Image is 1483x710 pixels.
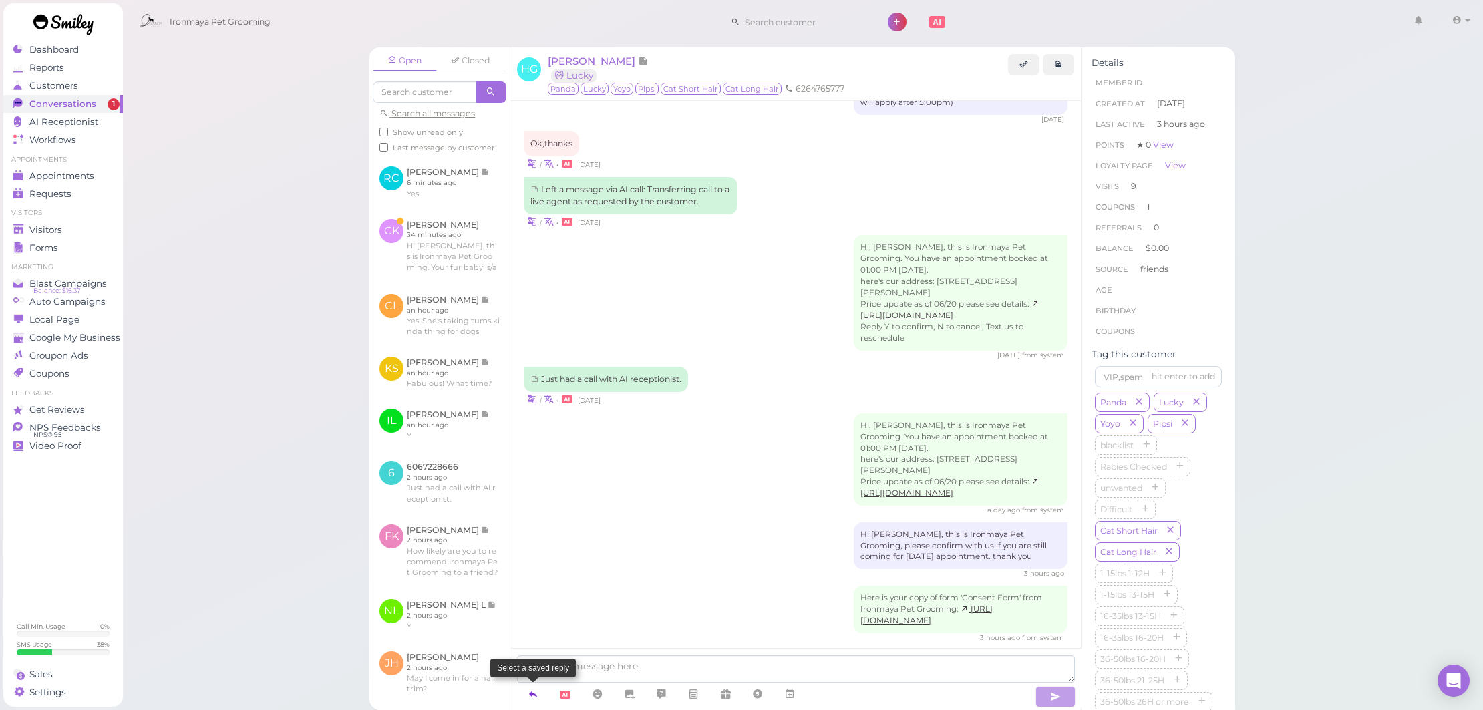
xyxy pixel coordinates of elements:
[854,235,1067,351] div: Hi, [PERSON_NAME], this is Ironmaya Pet Grooming. You have an appointment booked at 01:00 PM [DAT...
[29,669,53,680] span: Sales
[373,81,476,103] input: Search customer
[661,83,721,95] span: Cat Short Hair
[1092,57,1225,69] div: Details
[3,329,123,347] a: Google My Business
[3,59,123,77] a: Reports
[29,62,64,73] span: Reports
[393,128,463,137] span: Show unread only
[3,77,123,95] a: Customers
[3,293,123,311] a: Auto Campaigns
[1092,258,1225,280] li: friends
[1098,654,1168,664] span: 36-50lbs 16-20H
[854,522,1067,570] div: Hi [PERSON_NAME], this is Ironmaya Pet Grooming, please confirm with us if you are still coming f...
[29,170,94,182] span: Appointments
[29,332,120,343] span: Google My Business
[1022,506,1064,514] span: from system
[524,131,579,156] div: Ok,thanks
[611,83,633,95] span: Yoyo
[517,57,541,81] span: HG
[3,167,123,185] a: Appointments
[524,392,1067,406] div: •
[1098,590,1157,600] span: 1-15lbs 13-15H
[1095,366,1222,387] input: VIP,spam
[1098,419,1123,429] span: Yoyo
[524,177,737,214] div: Left a message via AI call: Transferring call to a live agent as requested by the customer.
[540,160,542,169] i: |
[29,188,71,200] span: Requests
[1098,697,1192,707] span: 36-50lbs 26H or more
[29,368,69,379] span: Coupons
[987,506,1022,514] span: 08/12/2025 10:28am
[1096,140,1124,150] span: Points
[1098,633,1166,643] span: 16-35lbs 16-20H
[1092,176,1225,197] li: 9
[578,218,601,227] span: 08/11/2025 11:09am
[1098,397,1129,407] span: Panda
[3,365,123,383] a: Coupons
[1098,568,1152,578] span: 1-15lbs 1-12H
[1096,264,1128,274] span: Source
[1153,140,1174,150] a: View
[1165,160,1186,170] a: View
[3,389,123,398] li: Feedbacks
[1152,371,1215,383] div: hit enter to add
[3,113,123,131] a: AI Receptionist
[3,401,123,419] a: Get Reviews
[860,604,993,625] a: [URL][DOMAIN_NAME]
[3,155,123,164] li: Appointments
[540,396,542,405] i: |
[581,83,609,95] span: Lucky
[29,404,85,415] span: Get Reviews
[1438,665,1470,697] div: Open Intercom Messenger
[1022,633,1064,642] span: from system
[29,422,101,433] span: NPS Feedbacks
[1156,397,1186,407] span: Lucky
[1096,161,1153,170] span: Loyalty page
[29,224,62,236] span: Visitors
[1157,118,1205,130] span: 3 hours ago
[1096,306,1136,315] span: Birthday
[548,55,638,67] span: [PERSON_NAME]
[29,687,66,698] span: Settings
[1150,419,1175,429] span: Pipsi
[1092,349,1225,360] div: Tag this customer
[3,131,123,149] a: Workflows
[29,296,106,307] span: Auto Campaigns
[108,98,120,110] span: 1
[3,41,123,59] a: Dashboard
[3,262,123,272] li: Marketing
[100,622,110,631] div: 0 %
[1096,244,1136,253] span: Balance
[980,633,1022,642] span: 08/13/2025 01:17pm
[3,95,123,113] a: Conversations 1
[723,83,782,95] span: Cat Long Hair
[854,413,1067,506] div: Hi, [PERSON_NAME], this is Ironmaya Pet Grooming. You have an appointment booked at 01:00 PM [DAT...
[1098,611,1164,621] span: 16-35lbs 13-15H
[29,98,96,110] span: Conversations
[1096,120,1145,129] span: Last Active
[1136,140,1174,150] span: ★ 0
[29,440,81,452] span: Video Proof
[635,83,659,95] span: Pipsi
[3,347,123,365] a: Groupon Ads
[578,396,601,405] span: 08/11/2025 11:12am
[638,55,648,67] span: Note
[379,108,475,118] a: Search all messages
[1098,675,1167,685] span: 36-50lbs 21-25H
[524,156,1067,170] div: •
[1092,196,1225,218] li: 1
[17,622,65,631] div: Call Min. Usage
[540,218,542,227] i: |
[3,239,123,257] a: Forms
[3,665,123,683] a: Sales
[438,51,502,71] a: Closed
[170,3,271,41] span: Ironmaya Pet Grooming
[29,134,76,146] span: Workflows
[1098,462,1170,472] span: Rabies Checked
[1157,98,1185,110] span: [DATE]
[1041,115,1064,124] span: 07/13/2023 03:56pm
[29,314,79,325] span: Local Page
[1096,223,1142,232] span: Referrals
[1096,327,1135,336] span: Coupons
[1098,504,1135,514] span: Difficult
